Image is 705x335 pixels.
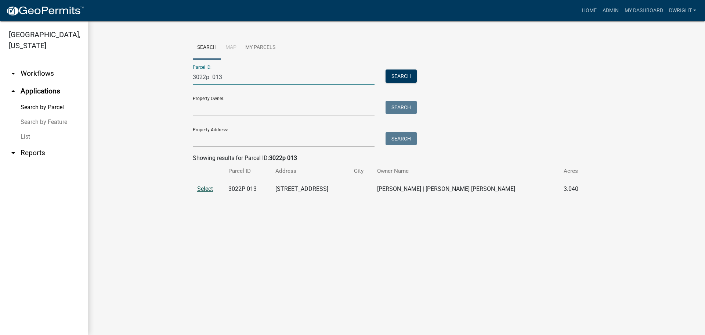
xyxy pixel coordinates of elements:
[9,87,18,96] i: arrow_drop_up
[579,4,600,18] a: Home
[373,180,559,198] td: [PERSON_NAME] | [PERSON_NAME] [PERSON_NAME]
[269,154,297,161] strong: 3022p 013
[193,36,221,60] a: Search
[9,149,18,157] i: arrow_drop_down
[224,163,271,180] th: Parcel ID
[241,36,280,60] a: My Parcels
[386,70,417,83] button: Search
[600,4,622,18] a: Admin
[622,4,666,18] a: My Dashboard
[350,163,373,180] th: City
[197,185,213,192] a: Select
[271,180,349,198] td: [STREET_ADDRESS]
[9,69,18,78] i: arrow_drop_down
[666,4,699,18] a: Dwright
[224,180,271,198] td: 3022P 013
[559,180,589,198] td: 3.040
[271,163,349,180] th: Address
[373,163,559,180] th: Owner Name
[193,154,600,163] div: Showing results for Parcel ID:
[386,132,417,145] button: Search
[386,101,417,114] button: Search
[559,163,589,180] th: Acres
